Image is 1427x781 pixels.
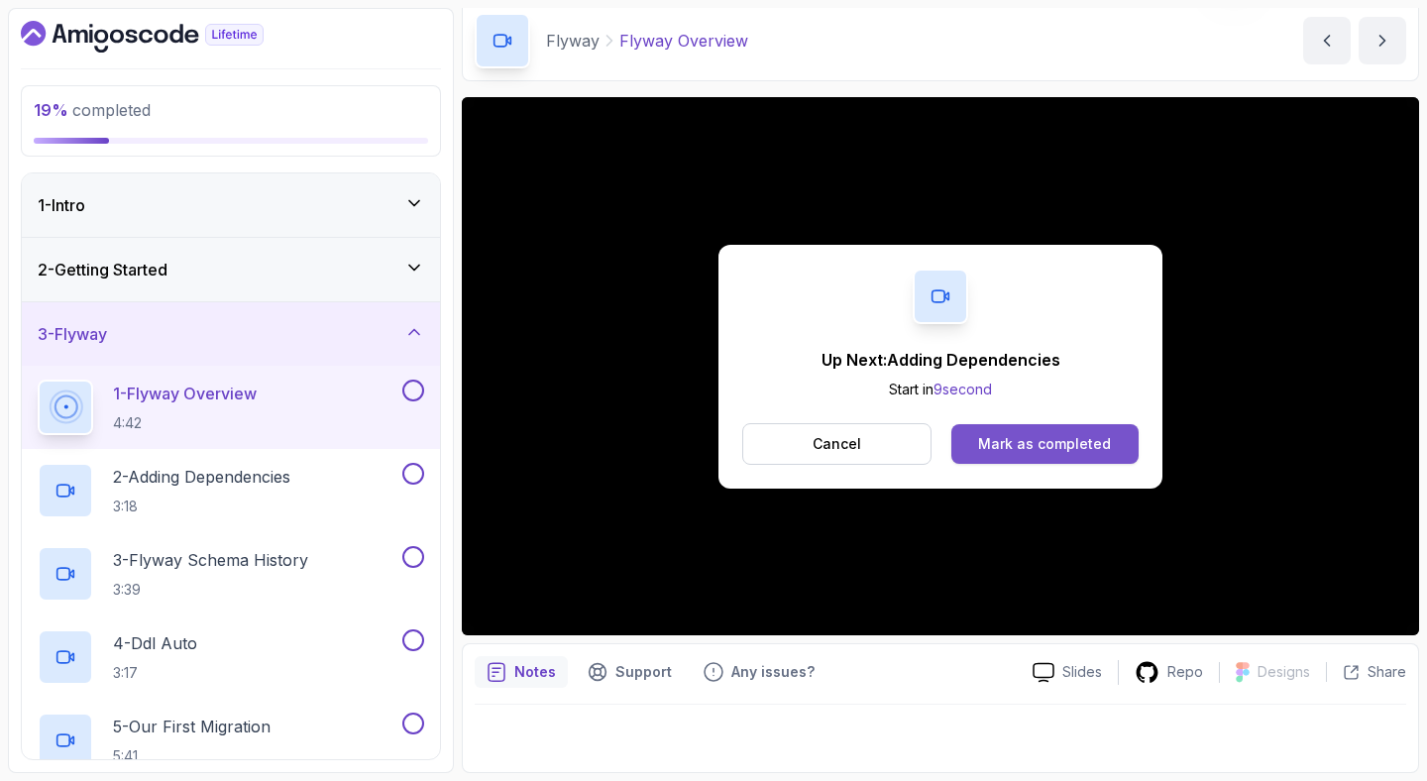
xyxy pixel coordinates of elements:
p: Share [1368,662,1406,682]
p: 4:42 [113,413,257,433]
span: completed [34,100,151,120]
button: 4-Ddl Auto3:17 [38,629,424,685]
p: Slides [1062,662,1102,682]
button: 2-Adding Dependencies3:18 [38,463,424,518]
button: Cancel [742,423,932,465]
span: 19 % [34,100,68,120]
p: Designs [1258,662,1310,682]
p: 3:39 [113,580,308,600]
div: Mark as completed [978,434,1111,454]
h3: 3 - Flyway [38,322,107,346]
p: 1 - Flyway Overview [113,382,257,405]
p: 3:17 [113,663,197,683]
a: Repo [1119,660,1219,685]
button: 5-Our First Migration5:41 [38,713,424,768]
p: 5:41 [113,746,271,766]
p: 4 - Ddl Auto [113,631,197,655]
h3: 1 - Intro [38,193,85,217]
p: Repo [1167,662,1203,682]
button: Share [1326,662,1406,682]
p: 3 - Flyway Schema History [113,548,308,572]
p: Support [615,662,672,682]
p: 2 - Adding Dependencies [113,465,290,489]
button: next content [1359,17,1406,64]
p: Flyway Overview [619,29,748,53]
a: Slides [1017,662,1118,683]
button: Mark as completed [951,424,1139,464]
p: 3:18 [113,497,290,516]
button: Support button [576,656,684,688]
p: Cancel [813,434,861,454]
a: Dashboard [21,21,309,53]
span: 9 second [933,381,992,397]
p: Flyway [546,29,600,53]
h3: 2 - Getting Started [38,258,167,281]
p: Any issues? [731,662,815,682]
p: Up Next: Adding Dependencies [822,348,1060,372]
button: 3-Flyway Schema History3:39 [38,546,424,602]
button: 2-Getting Started [22,238,440,301]
button: Feedback button [692,656,826,688]
p: Notes [514,662,556,682]
iframe: 1 - Flyway Overview [462,97,1419,635]
button: previous content [1303,17,1351,64]
button: 1-Flyway Overview4:42 [38,380,424,435]
p: Start in [822,380,1060,399]
p: 5 - Our First Migration [113,715,271,738]
button: 1-Intro [22,173,440,237]
button: notes button [475,656,568,688]
button: 3-Flyway [22,302,440,366]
